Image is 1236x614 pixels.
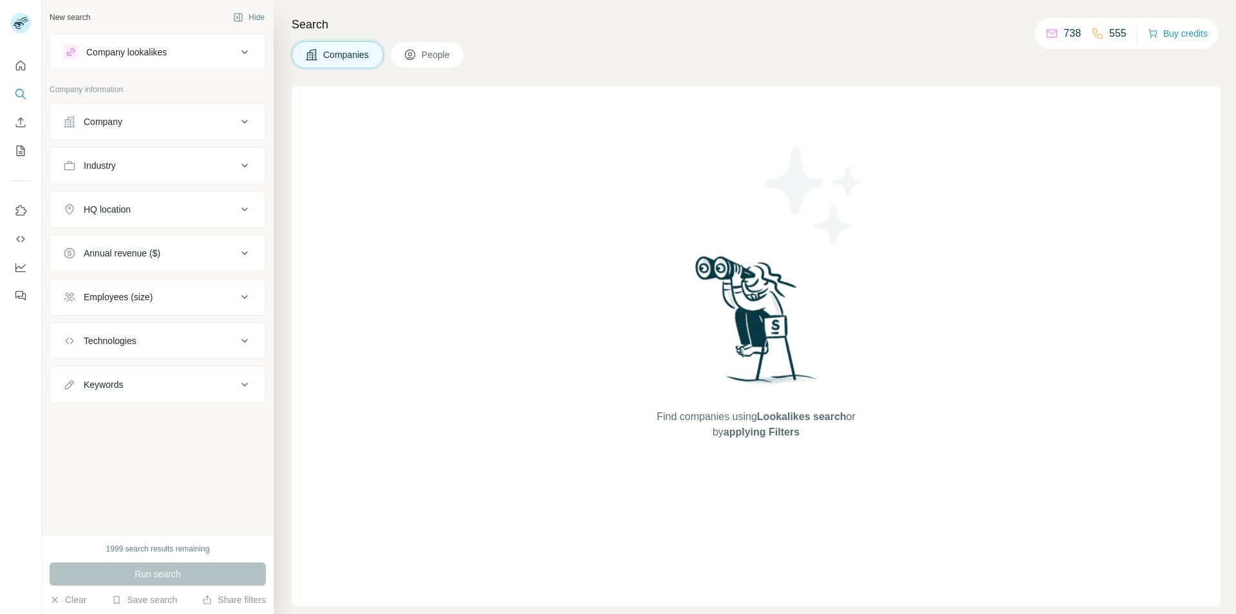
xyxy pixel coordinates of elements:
[292,15,1221,34] h4: Search
[10,284,31,307] button: Feedback
[84,203,131,216] div: HQ location
[689,253,823,396] img: Surfe Illustration - Woman searching with binoculars
[50,593,86,606] button: Clear
[10,256,31,279] button: Dashboard
[50,369,265,400] button: Keywords
[50,106,265,137] button: Company
[202,593,266,606] button: Share filters
[323,48,370,61] span: Companies
[50,84,266,95] p: Company information
[653,409,859,440] span: Find companies using or by
[1063,26,1081,41] p: 738
[757,411,847,422] span: Lookalikes search
[724,427,800,437] span: applying Filters
[50,282,265,312] button: Employees (size)
[10,227,31,251] button: Use Surfe API
[86,46,167,59] div: Company lookalikes
[10,199,31,222] button: Use Surfe on LinkedIn
[50,12,90,23] div: New search
[756,138,872,254] img: Surfe Illustration - Stars
[50,194,265,225] button: HQ location
[84,334,136,347] div: Technologies
[10,139,31,162] button: My lists
[84,159,116,172] div: Industry
[50,238,265,269] button: Annual revenue ($)
[84,247,160,260] div: Annual revenue ($)
[50,150,265,181] button: Industry
[422,48,451,61] span: People
[1148,24,1208,43] button: Buy credits
[10,82,31,106] button: Search
[50,325,265,356] button: Technologies
[84,291,153,303] div: Employees (size)
[224,8,274,27] button: Hide
[84,115,122,128] div: Company
[10,111,31,134] button: Enrich CSV
[50,37,265,68] button: Company lookalikes
[1109,26,1127,41] p: 555
[106,543,210,555] div: 1999 search results remaining
[111,593,177,606] button: Save search
[84,378,123,391] div: Keywords
[10,54,31,77] button: Quick start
